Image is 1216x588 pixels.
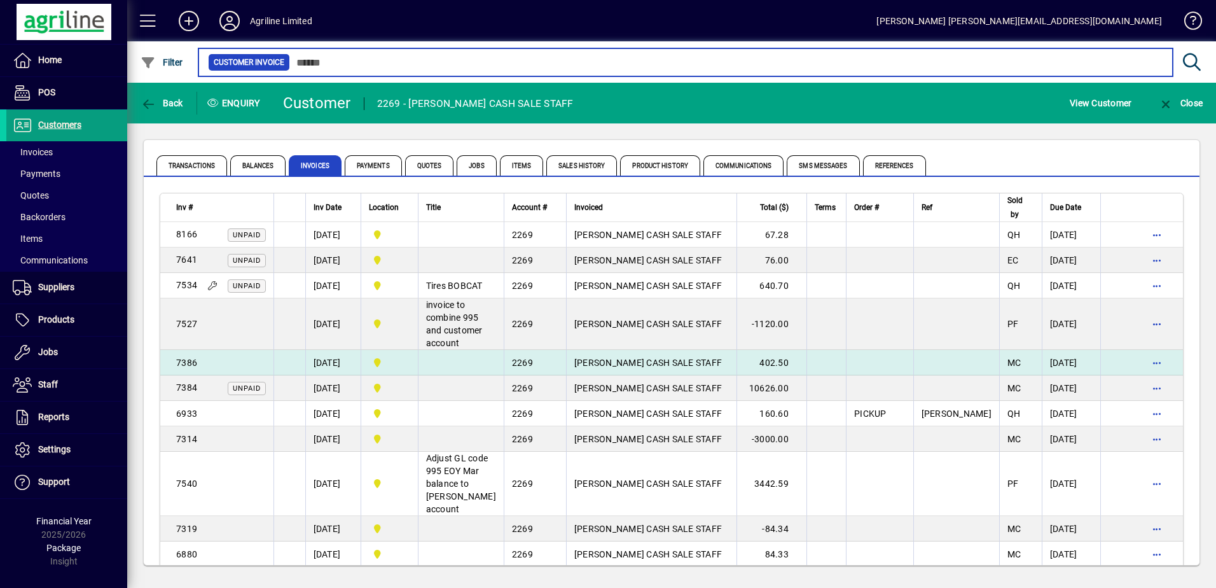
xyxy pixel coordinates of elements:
[305,542,361,567] td: [DATE]
[305,248,361,273] td: [DATE]
[512,524,533,534] span: 2269
[369,381,410,395] span: Dargaville
[176,479,197,489] span: 7540
[1007,358,1021,368] span: MC
[1158,98,1203,108] span: Close
[141,98,183,108] span: Back
[512,319,533,329] span: 2269
[512,358,533,368] span: 2269
[736,542,806,567] td: 84.33
[6,163,127,185] a: Payments
[38,314,74,325] span: Products
[305,273,361,298] td: [DATE]
[1155,92,1206,115] button: Close
[863,155,926,176] span: References
[38,87,55,97] span: POS
[233,256,261,265] span: Unpaid
[13,147,53,157] span: Invoices
[176,255,197,265] span: 7641
[377,94,574,114] div: 2269 - [PERSON_NAME] CASH SALE STAFF
[1042,375,1100,401] td: [DATE]
[512,434,533,444] span: 2269
[305,350,361,375] td: [DATE]
[736,273,806,298] td: 640.70
[426,453,496,514] span: Adjust GL code 995 EOY Mar balance to [PERSON_NAME] account
[369,200,399,214] span: Location
[13,190,49,200] span: Quotes
[13,255,88,265] span: Communications
[6,466,127,498] a: Support
[1042,248,1100,273] td: [DATE]
[13,234,43,244] span: Items
[305,516,361,542] td: [DATE]
[230,155,286,176] span: Balances
[176,280,197,290] span: 7534
[6,206,127,228] a: Backorders
[854,200,906,214] div: Order #
[500,155,544,176] span: Items
[1042,298,1100,350] td: [DATE]
[426,200,441,214] span: Title
[176,524,197,534] span: 7319
[6,77,127,109] a: POS
[1042,401,1100,426] td: [DATE]
[1147,314,1167,334] button: More options
[1042,542,1100,567] td: [DATE]
[922,200,932,214] span: Ref
[137,92,186,115] button: Back
[574,281,722,291] span: [PERSON_NAME] CASH SALE STAFF
[38,412,69,422] span: Reports
[736,222,806,248] td: 67.28
[1007,193,1023,221] span: Sold by
[854,409,887,419] span: PICKUP
[1007,230,1021,240] span: QH
[854,200,879,214] span: Order #
[574,358,722,368] span: [PERSON_NAME] CASH SALE STAFF
[512,255,533,265] span: 2269
[214,56,284,69] span: Customer Invoice
[46,543,81,553] span: Package
[137,51,186,74] button: Filter
[1067,92,1135,115] button: View Customer
[405,155,454,176] span: Quotes
[512,230,533,240] span: 2269
[736,516,806,542] td: -84.34
[1147,429,1167,449] button: More options
[574,255,722,265] span: [PERSON_NAME] CASH SALE STAFF
[1042,452,1100,516] td: [DATE]
[305,298,361,350] td: [DATE]
[305,426,361,452] td: [DATE]
[1007,549,1021,559] span: MC
[574,383,722,393] span: [PERSON_NAME] CASH SALE STAFF
[176,200,193,214] span: Inv #
[369,228,410,242] span: Dargaville
[736,452,806,516] td: 3442.59
[574,524,722,534] span: [PERSON_NAME] CASH SALE STAFF
[736,426,806,452] td: -3000.00
[369,432,410,446] span: Dargaville
[38,55,62,65] span: Home
[13,212,66,222] span: Backorders
[574,230,722,240] span: [PERSON_NAME] CASH SALE STAFF
[1147,353,1167,373] button: More options
[6,141,127,163] a: Invoices
[6,337,127,368] a: Jobs
[426,281,483,291] span: Tires BOBCAT
[546,155,617,176] span: Sales History
[1007,193,1034,221] div: Sold by
[1175,3,1200,44] a: Knowledge Base
[574,319,722,329] span: [PERSON_NAME] CASH SALE STAFF
[1007,255,1019,265] span: EC
[305,401,361,426] td: [DATE]
[1070,93,1131,113] span: View Customer
[1007,383,1021,393] span: MC
[369,477,410,491] span: Dargaville
[127,92,197,115] app-page-header-button: Back
[289,155,342,176] span: Invoices
[1007,281,1021,291] span: QH
[574,409,722,419] span: [PERSON_NAME] CASH SALE STAFF
[314,200,353,214] div: Inv Date
[1147,378,1167,398] button: More options
[787,155,859,176] span: SMS Messages
[1042,273,1100,298] td: [DATE]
